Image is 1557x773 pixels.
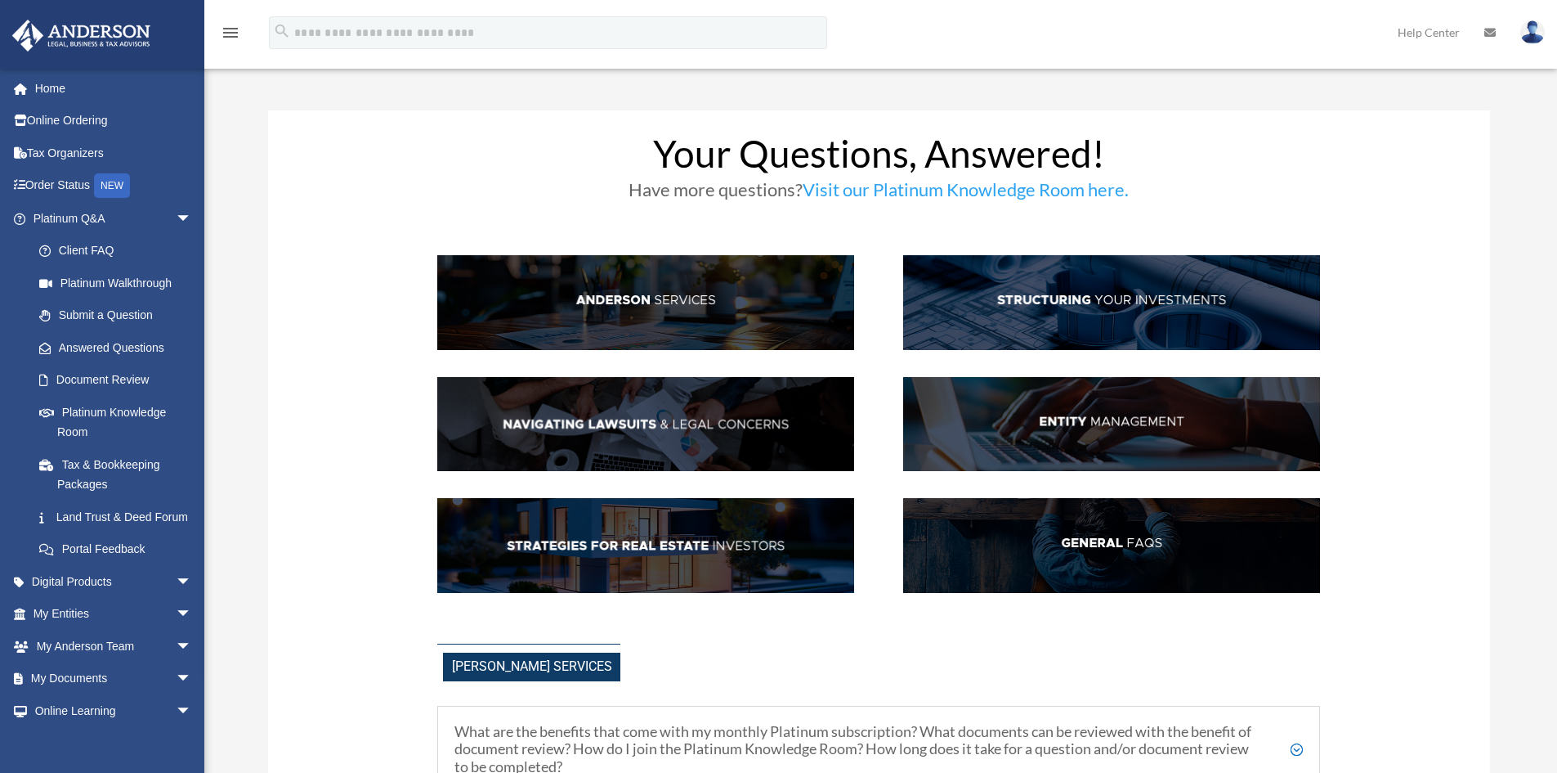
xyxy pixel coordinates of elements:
span: arrow_drop_down [176,598,208,631]
a: Online Ordering [11,105,217,137]
img: StructInv_hdr [903,255,1320,350]
span: arrow_drop_down [176,663,208,696]
img: AndServ_hdr [437,255,854,350]
a: Tax & Bookkeeping Packages [23,448,217,501]
a: menu [221,29,240,43]
h1: Your Questions, Answered! [437,135,1320,181]
a: My Documentsarrow_drop_down [11,663,217,695]
a: Document Review [23,364,217,397]
a: Platinum Knowledge Room [23,396,217,448]
img: Anderson Advisors Platinum Portal [7,20,155,52]
a: My Anderson Teamarrow_drop_down [11,630,217,663]
a: Visit our Platinum Knowledge Room here. [803,178,1129,209]
img: StratsRE_hdr [437,498,854,593]
h3: Have more questions? [437,181,1320,207]
a: Online Learningarrow_drop_down [11,694,217,727]
a: Digital Productsarrow_drop_down [11,565,217,598]
a: Submit a Question [23,299,217,332]
span: arrow_drop_down [176,202,208,236]
a: Portal Feedback [23,533,217,566]
span: arrow_drop_down [176,630,208,663]
img: GenFAQ_hdr [903,498,1320,593]
i: menu [221,23,240,43]
a: Platinum Q&Aarrow_drop_down [11,202,217,235]
img: User Pic [1520,20,1545,44]
a: Tax Organizers [11,137,217,169]
span: [PERSON_NAME] Services [443,653,620,681]
span: arrow_drop_down [176,694,208,728]
a: Home [11,72,217,105]
a: Client FAQ [23,235,208,267]
i: search [273,22,291,40]
a: My Entitiesarrow_drop_down [11,598,217,631]
a: Answered Questions [23,331,217,364]
img: EntManag_hdr [903,377,1320,472]
img: NavLaw_hdr [437,377,854,472]
a: Land Trust & Deed Forum [23,501,217,533]
span: arrow_drop_down [176,565,208,599]
div: NEW [94,173,130,198]
a: Platinum Walkthrough [23,267,217,299]
a: Order StatusNEW [11,169,217,203]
